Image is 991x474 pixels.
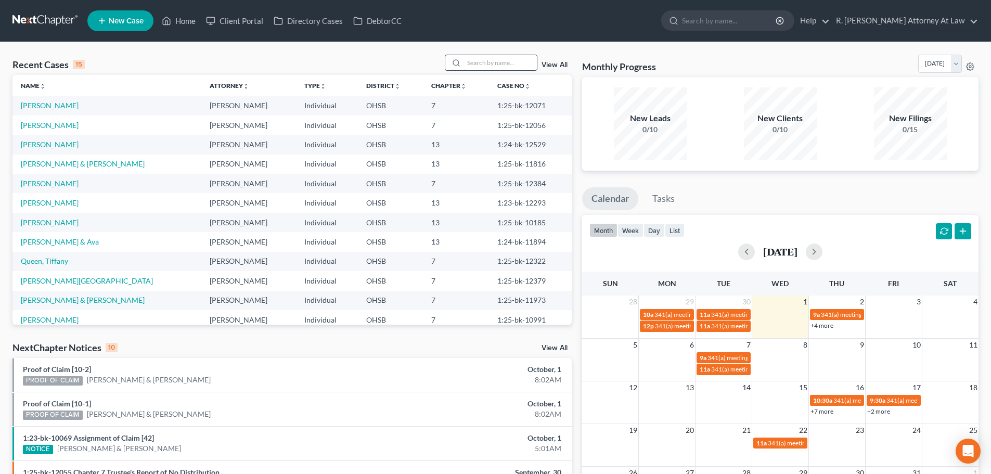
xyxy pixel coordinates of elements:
span: 18 [968,381,979,394]
td: OHSB [358,213,423,232]
a: [PERSON_NAME] & [PERSON_NAME] [57,443,181,454]
span: 14 [741,381,752,394]
div: October, 1 [389,364,561,375]
span: 9a [700,354,706,362]
span: 341(a) meeting for [PERSON_NAME] [821,311,921,318]
span: 4 [972,296,979,308]
td: OHSB [358,291,423,310]
span: Fri [888,279,899,288]
td: 7 [423,116,489,135]
span: 24 [911,424,922,437]
a: +2 more [867,407,890,415]
td: OHSB [358,174,423,193]
td: 1:25-bk-10991 [489,310,572,329]
span: 2 [859,296,865,308]
td: 1:25-bk-12322 [489,252,572,271]
span: 10 [911,339,922,351]
span: 12p [643,322,654,330]
td: [PERSON_NAME] [201,213,296,232]
td: [PERSON_NAME] [201,310,296,329]
span: 6 [689,339,695,351]
td: OHSB [358,310,423,329]
i: unfold_more [524,83,531,89]
div: PROOF OF CLAIM [23,411,83,420]
div: Recent Cases [12,58,85,71]
span: 9a [813,311,820,318]
td: 1:24-bk-11894 [489,232,572,251]
span: 1 [802,296,808,308]
span: 19 [628,424,638,437]
td: [PERSON_NAME] [201,252,296,271]
td: OHSB [358,271,423,290]
span: 3 [916,296,922,308]
span: 28 [628,296,638,308]
div: PROOF OF CLAIM [23,376,83,386]
a: DebtorCC [348,11,407,30]
a: [PERSON_NAME] [21,198,79,207]
span: 8 [802,339,808,351]
td: [PERSON_NAME] [201,174,296,193]
i: unfold_more [394,83,401,89]
td: Individual [296,310,358,329]
a: [PERSON_NAME] [21,140,79,149]
input: Search by name... [682,11,777,30]
span: 341(a) meeting for [PERSON_NAME] & [PERSON_NAME] [711,365,867,373]
td: [PERSON_NAME] [201,271,296,290]
div: New Leads [614,112,687,124]
td: [PERSON_NAME] [201,96,296,115]
a: +7 more [810,407,833,415]
td: OHSB [358,232,423,251]
span: 11a [700,322,710,330]
span: Tue [717,279,730,288]
a: [PERSON_NAME] [21,179,79,188]
div: 0/15 [874,124,947,135]
a: Client Portal [201,11,268,30]
button: day [643,223,665,237]
td: 13 [423,155,489,174]
a: View All [542,61,568,69]
a: Attorneyunfold_more [210,82,249,89]
div: NOTICE [23,445,53,454]
td: 7 [423,271,489,290]
button: week [617,223,643,237]
td: 1:25-bk-11816 [489,155,572,174]
span: 23 [855,424,865,437]
td: 7 [423,310,489,329]
i: unfold_more [243,83,249,89]
span: 10:30a [813,396,832,404]
td: [PERSON_NAME] [201,135,296,154]
button: month [589,223,617,237]
td: [PERSON_NAME] [201,193,296,212]
a: +4 more [810,322,833,329]
td: Individual [296,213,358,232]
td: OHSB [358,135,423,154]
span: Sun [603,279,618,288]
div: 10 [106,343,118,352]
span: 11a [700,365,710,373]
span: 25 [968,424,979,437]
span: 10a [643,311,653,318]
span: 17 [911,381,922,394]
a: Tasks [643,187,684,210]
td: Individual [296,155,358,174]
div: 8:02AM [389,409,561,419]
span: 341(a) meeting for [PERSON_NAME] [711,322,812,330]
td: 1:25-bk-11973 [489,291,572,310]
td: 7 [423,291,489,310]
td: Individual [296,193,358,212]
div: Open Intercom Messenger [956,439,981,464]
a: Calendar [582,187,638,210]
a: Chapterunfold_more [431,82,467,89]
h2: [DATE] [763,246,797,257]
td: OHSB [358,116,423,135]
td: Individual [296,174,358,193]
td: Individual [296,96,358,115]
a: R. [PERSON_NAME] Attorney At Law [831,11,978,30]
a: Proof of Claim [10-1] [23,399,91,408]
span: 13 [685,381,695,394]
div: 0/10 [744,124,817,135]
input: Search by name... [464,55,537,70]
td: 1:25-bk-12384 [489,174,572,193]
a: Proof of Claim [10-2] [23,365,91,374]
td: 1:25-bk-12379 [489,271,572,290]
